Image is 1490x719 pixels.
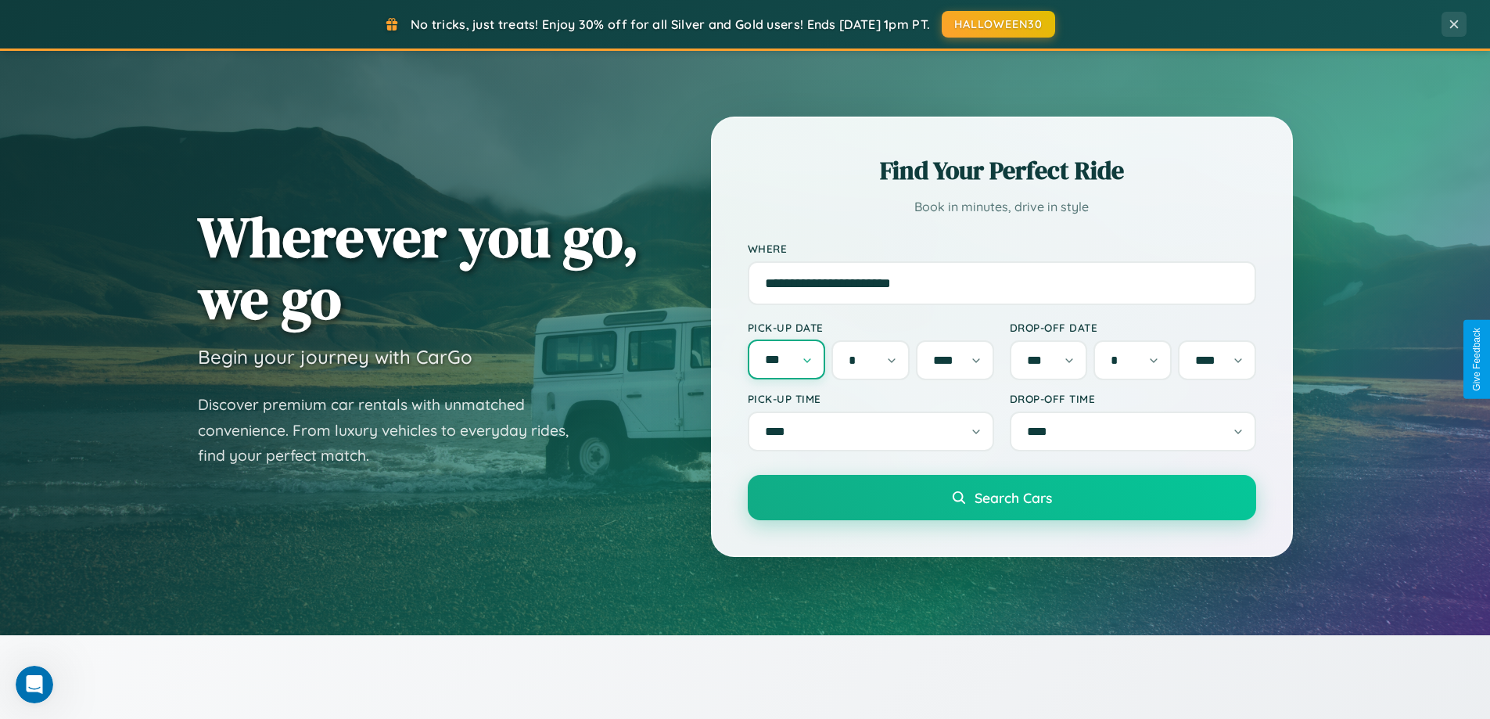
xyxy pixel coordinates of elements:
h3: Begin your journey with CarGo [198,345,472,368]
button: HALLOWEEN30 [942,11,1055,38]
label: Drop-off Date [1010,321,1256,334]
span: Search Cars [975,489,1052,506]
label: Where [748,242,1256,255]
h1: Wherever you go, we go [198,206,639,329]
iframe: Intercom live chat [16,666,53,703]
h2: Find Your Perfect Ride [748,153,1256,188]
button: Search Cars [748,475,1256,520]
span: No tricks, just treats! Enjoy 30% off for all Silver and Gold users! Ends [DATE] 1pm PT. [411,16,930,32]
label: Pick-up Time [748,392,994,405]
label: Drop-off Time [1010,392,1256,405]
p: Book in minutes, drive in style [748,196,1256,218]
p: Discover premium car rentals with unmatched convenience. From luxury vehicles to everyday rides, ... [198,392,589,469]
label: Pick-up Date [748,321,994,334]
div: Give Feedback [1471,328,1482,391]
